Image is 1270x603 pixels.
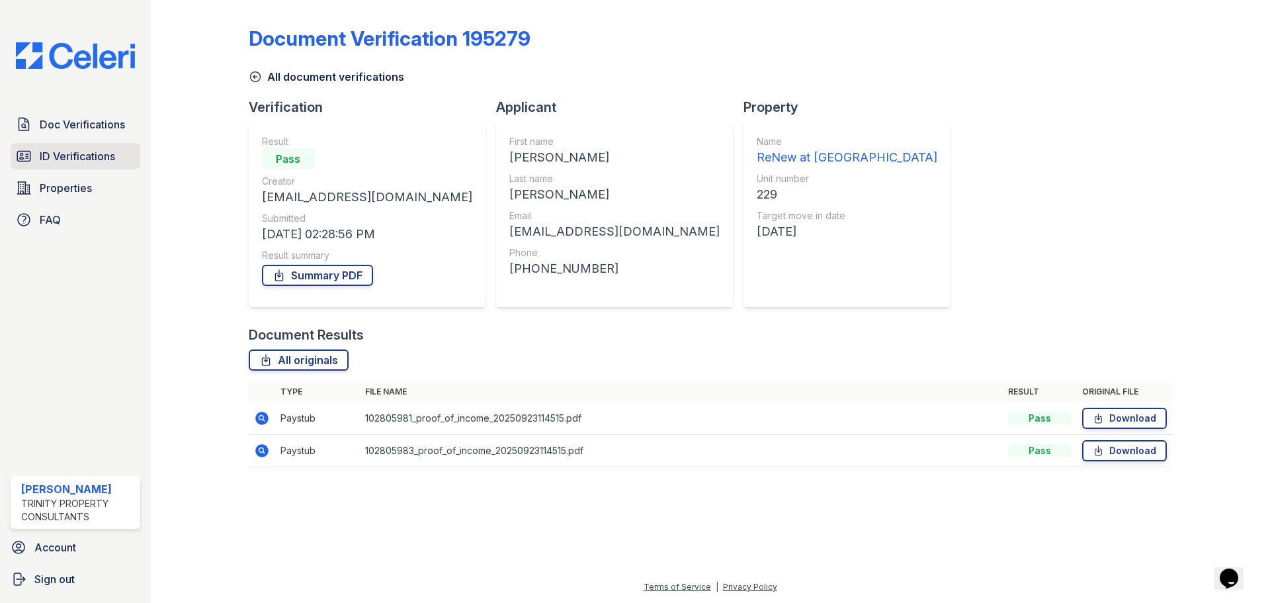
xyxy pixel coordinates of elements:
a: ID Verifications [11,143,140,169]
a: Name ReNew at [GEOGRAPHIC_DATA] [757,135,937,167]
div: [PERSON_NAME] [509,185,720,204]
a: Privacy Policy [723,582,777,592]
td: 102805983_proof_of_income_20250923114515.pdf [360,435,1003,467]
span: FAQ [40,212,61,228]
a: Terms of Service [644,582,711,592]
img: CE_Logo_Blue-a8612792a0a2168367f1c8372b55b34899dd931a85d93a1a3d3e32e68fde9ad4.png [5,42,146,69]
div: First name [509,135,720,148]
a: All document verifications [249,69,404,85]
span: Doc Verifications [40,116,125,132]
span: Sign out [34,571,75,587]
div: Creator [262,175,472,188]
div: Name [757,135,937,148]
td: 102805981_proof_of_income_20250923114515.pdf [360,402,1003,435]
div: Result [262,135,472,148]
td: Paystub [275,435,360,467]
span: Account [34,539,76,555]
div: Document Verification 195279 [249,26,530,50]
a: FAQ [11,207,140,233]
span: Properties [40,180,92,196]
span: ID Verifications [40,148,115,164]
div: Phone [509,246,720,259]
div: [PERSON_NAME] [509,148,720,167]
div: Unit number [757,172,937,185]
div: Applicant [496,98,743,116]
a: All originals [249,349,349,371]
iframe: chat widget [1214,550,1257,590]
th: Type [275,381,360,402]
div: Last name [509,172,720,185]
div: Verification [249,98,496,116]
a: Account [5,534,146,561]
a: Doc Verifications [11,111,140,138]
th: File name [360,381,1003,402]
div: Pass [262,148,315,169]
a: Summary PDF [262,265,373,286]
div: [EMAIL_ADDRESS][DOMAIN_NAME] [509,222,720,241]
div: 229 [757,185,937,204]
div: [DATE] [757,222,937,241]
div: [PERSON_NAME] [21,481,135,497]
a: Sign out [5,566,146,592]
div: | [716,582,718,592]
th: Original file [1077,381,1172,402]
td: Paystub [275,402,360,435]
div: [DATE] 02:28:56 PM [262,225,472,244]
div: Pass [1008,444,1072,457]
a: Properties [11,175,140,201]
div: Result summary [262,249,472,262]
div: [EMAIL_ADDRESS][DOMAIN_NAME] [262,188,472,207]
div: Target move in date [757,209,937,222]
a: Download [1082,408,1167,429]
div: Pass [1008,412,1072,425]
div: Document Results [249,326,364,344]
a: Download [1082,440,1167,461]
div: [PHONE_NUMBER] [509,259,720,278]
div: Trinity Property Consultants [21,497,135,524]
div: Email [509,209,720,222]
div: Submitted [262,212,472,225]
div: ReNew at [GEOGRAPHIC_DATA] [757,148,937,167]
th: Result [1003,381,1077,402]
div: Property [743,98,961,116]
